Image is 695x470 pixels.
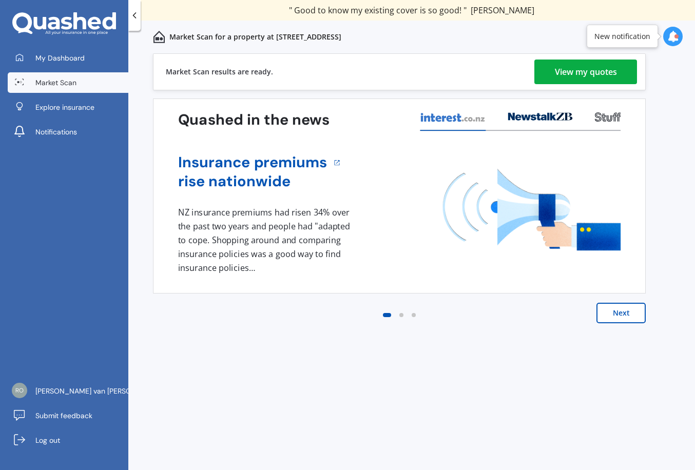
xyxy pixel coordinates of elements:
[596,303,646,323] button: Next
[555,60,617,84] div: View my quotes
[443,169,621,250] img: media image
[35,435,60,445] span: Log out
[8,122,128,142] a: Notifications
[178,153,327,172] a: Insurance premiums
[178,110,330,129] h3: Quashed in the news
[178,206,354,275] div: NZ insurance premiums had risen 34% over the past two years and people had "adapted to cope. Shop...
[8,48,128,68] a: My Dashboard
[8,381,128,401] a: [PERSON_NAME] van [PERSON_NAME]
[12,383,27,398] img: 7fecd9eb4843ac2ecca20489329f9878
[8,430,128,451] a: Log out
[8,72,128,93] a: Market Scan
[534,60,637,84] a: View my quotes
[166,54,273,90] div: Market Scan results are ready.
[153,31,165,43] img: home-and-contents.b802091223b8502ef2dd.svg
[35,410,92,421] span: Submit feedback
[169,32,341,42] p: Market Scan for a property at [STREET_ADDRESS]
[594,31,650,42] div: New notification
[35,77,76,88] span: Market Scan
[8,97,128,117] a: Explore insurance
[35,386,163,396] span: [PERSON_NAME] van [PERSON_NAME]
[35,102,94,112] span: Explore insurance
[178,172,327,191] a: rise nationwide
[35,127,77,137] span: Notifications
[35,53,85,63] span: My Dashboard
[8,405,128,426] a: Submit feedback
